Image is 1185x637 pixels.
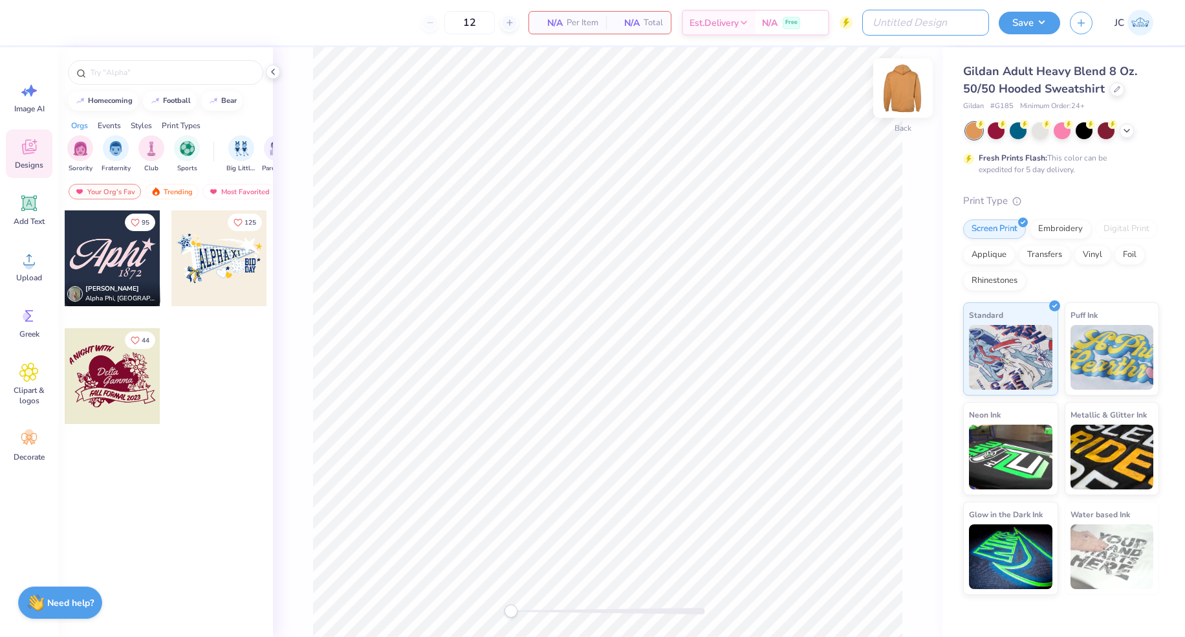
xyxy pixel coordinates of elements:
[1071,308,1098,322] span: Puff Ink
[969,508,1043,521] span: Glow in the Dark Ink
[567,16,598,30] span: Per Item
[8,385,50,406] span: Clipart & logos
[1127,10,1153,36] img: Jovie Chen
[144,141,158,156] img: Club Image
[74,187,85,196] img: most_fav.gif
[144,164,158,173] span: Club
[180,141,195,156] img: Sports Image
[444,11,495,34] input: – –
[98,120,121,131] div: Events
[202,184,276,199] div: Most Favorited
[226,135,256,173] div: filter for Big Little Reveal
[228,214,262,231] button: Like
[201,91,243,111] button: bear
[262,135,292,173] button: filter button
[145,184,199,199] div: Trending
[990,101,1014,112] span: # G185
[963,271,1026,291] div: Rhinestones
[102,135,131,173] div: filter for Fraternity
[245,219,256,226] span: 125
[125,214,155,231] button: Like
[69,164,92,173] span: Sorority
[963,101,984,112] span: Gildan
[963,245,1015,265] div: Applique
[969,425,1052,489] img: Neon Ink
[89,66,255,79] input: Try "Alpha"
[109,141,123,156] img: Fraternity Image
[644,16,663,30] span: Total
[505,605,517,618] div: Accessibility label
[1109,10,1159,36] a: JC
[862,10,989,36] input: Untitled Design
[762,16,777,30] span: N/A
[1095,219,1158,239] div: Digital Print
[143,91,197,111] button: football
[67,135,93,173] button: filter button
[1020,101,1085,112] span: Minimum Order: 24 +
[226,135,256,173] button: filter button
[1071,408,1147,421] span: Metallic & Glitter Ink
[877,62,929,114] img: Back
[1071,325,1154,390] img: Puff Ink
[1030,219,1091,239] div: Embroidery
[15,160,43,170] span: Designs
[537,16,563,30] span: N/A
[142,219,149,226] span: 95
[47,597,94,609] strong: Need help?
[162,120,201,131] div: Print Types
[895,122,911,134] div: Back
[102,164,131,173] span: Fraternity
[14,216,45,227] span: Add Text
[614,16,640,30] span: N/A
[138,135,164,173] div: filter for Club
[73,141,88,156] img: Sorority Image
[969,325,1052,390] img: Standard
[88,97,133,104] div: homecoming
[969,308,1003,322] span: Standard
[71,120,88,131] div: Orgs
[125,331,155,349] button: Like
[138,135,164,173] button: filter button
[1071,425,1154,489] img: Metallic & Glitter Ink
[979,153,1047,163] strong: Fresh Prints Flash:
[1071,524,1154,589] img: Water based Ink
[1114,245,1145,265] div: Foil
[969,408,1001,421] span: Neon Ink
[67,135,93,173] div: filter for Sorority
[999,12,1060,34] button: Save
[142,337,149,344] span: 44
[221,97,237,104] div: bear
[208,187,219,196] img: most_fav.gif
[177,164,197,173] span: Sports
[208,97,219,105] img: trend_line.gif
[1074,245,1111,265] div: Vinyl
[14,104,45,114] span: Image AI
[1071,508,1130,521] span: Water based Ink
[14,452,45,462] span: Decorate
[163,97,191,104] div: football
[1019,245,1071,265] div: Transfers
[979,152,1138,175] div: This color can be expedited for 5 day delivery.
[262,164,292,173] span: Parent's Weekend
[19,329,39,339] span: Greek
[69,184,141,199] div: Your Org's Fav
[75,97,85,105] img: trend_line.gif
[969,524,1052,589] img: Glow in the Dark Ink
[963,194,1159,208] div: Print Type
[785,18,798,27] span: Free
[226,164,256,173] span: Big Little Reveal
[963,219,1026,239] div: Screen Print
[16,273,42,283] span: Upload
[131,120,152,131] div: Styles
[1114,16,1124,30] span: JC
[963,63,1137,96] span: Gildan Adult Heavy Blend 8 Oz. 50/50 Hooded Sweatshirt
[270,141,285,156] img: Parent's Weekend Image
[85,294,155,304] span: Alpha Phi, [GEOGRAPHIC_DATA][US_STATE], [PERSON_NAME]
[102,135,131,173] button: filter button
[262,135,292,173] div: filter for Parent's Weekend
[234,141,248,156] img: Big Little Reveal Image
[150,97,160,105] img: trend_line.gif
[68,91,138,111] button: homecoming
[174,135,200,173] button: filter button
[174,135,200,173] div: filter for Sports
